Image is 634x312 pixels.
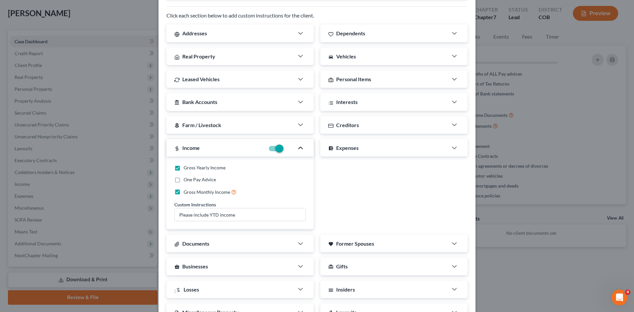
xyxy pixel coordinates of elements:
[336,263,348,269] span: Gifts
[328,146,334,151] i: account_balance_wallet
[174,123,180,128] i: local_florist
[336,145,359,151] span: Expenses
[328,264,334,269] i: card_giftcard
[184,165,226,170] span: Gross Yearly Income
[182,99,217,105] span: Bank Accounts
[182,30,207,36] span: Addresses
[184,177,216,182] span: One Pay Advice
[328,241,334,247] i: favorite
[182,76,220,82] span: Leased Vehicles
[182,122,221,128] span: Farm / Livestock
[175,208,305,221] input: Enter instruction...
[336,122,359,128] span: Creditors
[166,12,468,19] p: Click each section below to add custom instructions for the client.
[336,30,365,36] span: Dependents
[336,53,356,59] span: Vehicles
[182,240,209,247] span: Documents
[174,100,180,105] i: account_balance
[174,201,216,208] label: Custom Instructions
[182,53,215,59] span: Real Property
[336,240,374,247] span: Former Spouses
[612,290,627,305] iframe: Intercom live chat
[184,189,230,195] span: Gross Monthly Income
[182,145,200,151] span: Income
[336,286,355,293] span: Insiders
[336,99,358,105] span: Interests
[184,286,199,293] span: Losses
[182,263,208,269] span: Businesses
[625,290,630,295] span: 4
[174,264,180,269] i: business_center
[336,76,371,82] span: Personal Items
[328,54,334,59] i: directions_car
[174,287,181,293] i: :money_off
